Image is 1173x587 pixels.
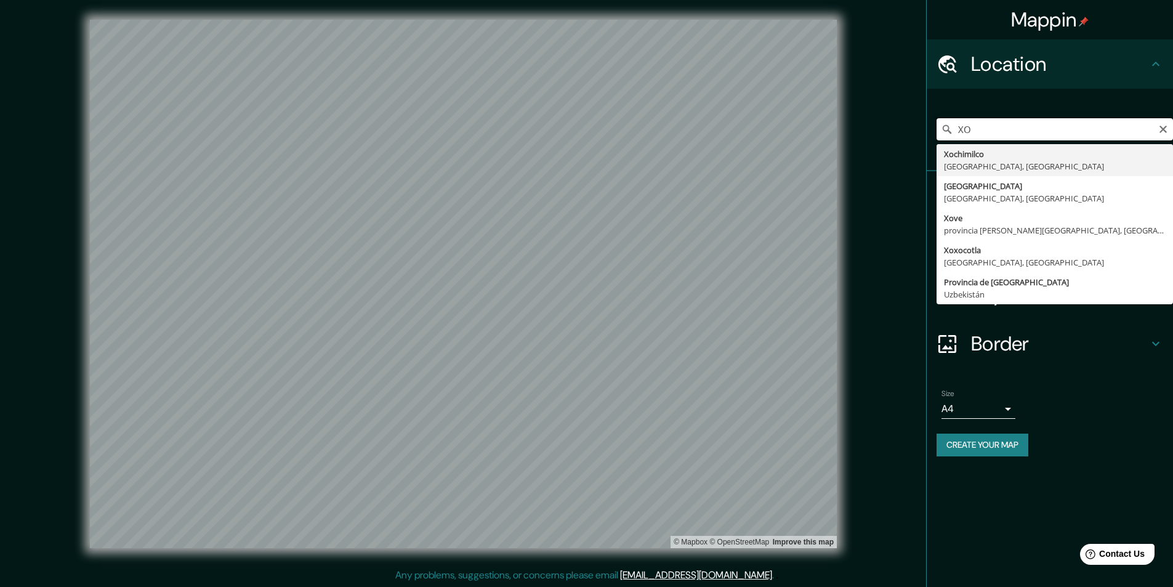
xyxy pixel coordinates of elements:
[971,331,1148,356] h4: Border
[944,244,1166,256] div: Xoxocotla
[927,221,1173,270] div: Style
[927,319,1173,368] div: Border
[944,192,1166,204] div: [GEOGRAPHIC_DATA], [GEOGRAPHIC_DATA]
[776,568,778,583] div: .
[971,52,1148,76] h4: Location
[971,282,1148,307] h4: Layout
[1063,539,1159,573] iframe: Help widget launcher
[1079,17,1089,26] img: pin-icon.png
[944,160,1166,172] div: [GEOGRAPHIC_DATA], [GEOGRAPHIC_DATA]
[944,256,1166,269] div: [GEOGRAPHIC_DATA], [GEOGRAPHIC_DATA]
[944,224,1166,237] div: provincia [PERSON_NAME][GEOGRAPHIC_DATA], [GEOGRAPHIC_DATA]
[1158,123,1168,134] button: Clear
[620,569,772,581] a: [EMAIL_ADDRESS][DOMAIN_NAME]
[395,568,774,583] p: Any problems, suggestions, or concerns please email .
[674,538,707,546] a: Mapbox
[944,288,1166,301] div: Uzbekistán
[941,399,1015,419] div: A4
[944,212,1166,224] div: Xove
[937,118,1173,140] input: Pick your city or area
[941,389,954,399] label: Size
[927,171,1173,221] div: Pins
[944,276,1166,288] div: Provincia de [GEOGRAPHIC_DATA]
[1011,7,1089,32] h4: Mappin
[944,180,1166,192] div: [GEOGRAPHIC_DATA]
[773,538,834,546] a: Map feedback
[709,538,769,546] a: OpenStreetMap
[927,39,1173,89] div: Location
[944,148,1166,160] div: Xochimilco
[937,434,1028,456] button: Create your map
[927,270,1173,319] div: Layout
[774,568,776,583] div: .
[90,20,837,548] canvas: Map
